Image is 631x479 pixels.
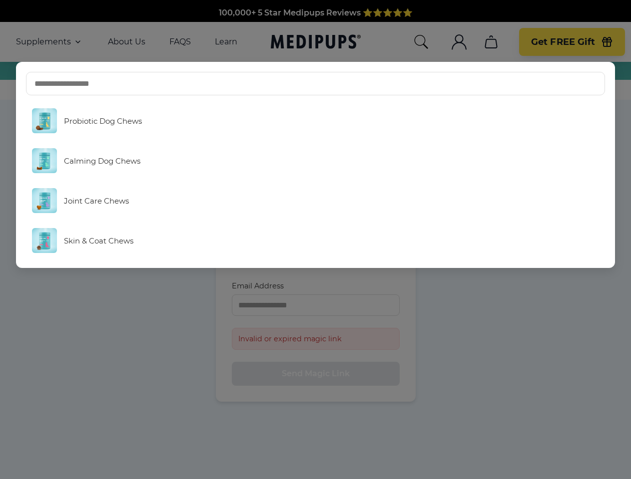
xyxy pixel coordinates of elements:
[26,103,606,138] a: Probiotic Dog Chews
[32,108,57,133] img: Probiotic Dog Chews
[26,183,606,218] a: Joint Care Chews
[64,116,142,126] span: Probiotic Dog Chews
[32,188,57,213] img: Joint Care Chews
[64,196,129,206] span: Joint Care Chews
[26,143,606,178] a: Calming Dog Chews
[32,228,57,253] img: Skin & Coat Chews
[64,156,140,166] span: Calming Dog Chews
[64,236,133,245] span: Skin & Coat Chews
[26,223,606,258] a: Skin & Coat Chews
[32,148,57,173] img: Calming Dog Chews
